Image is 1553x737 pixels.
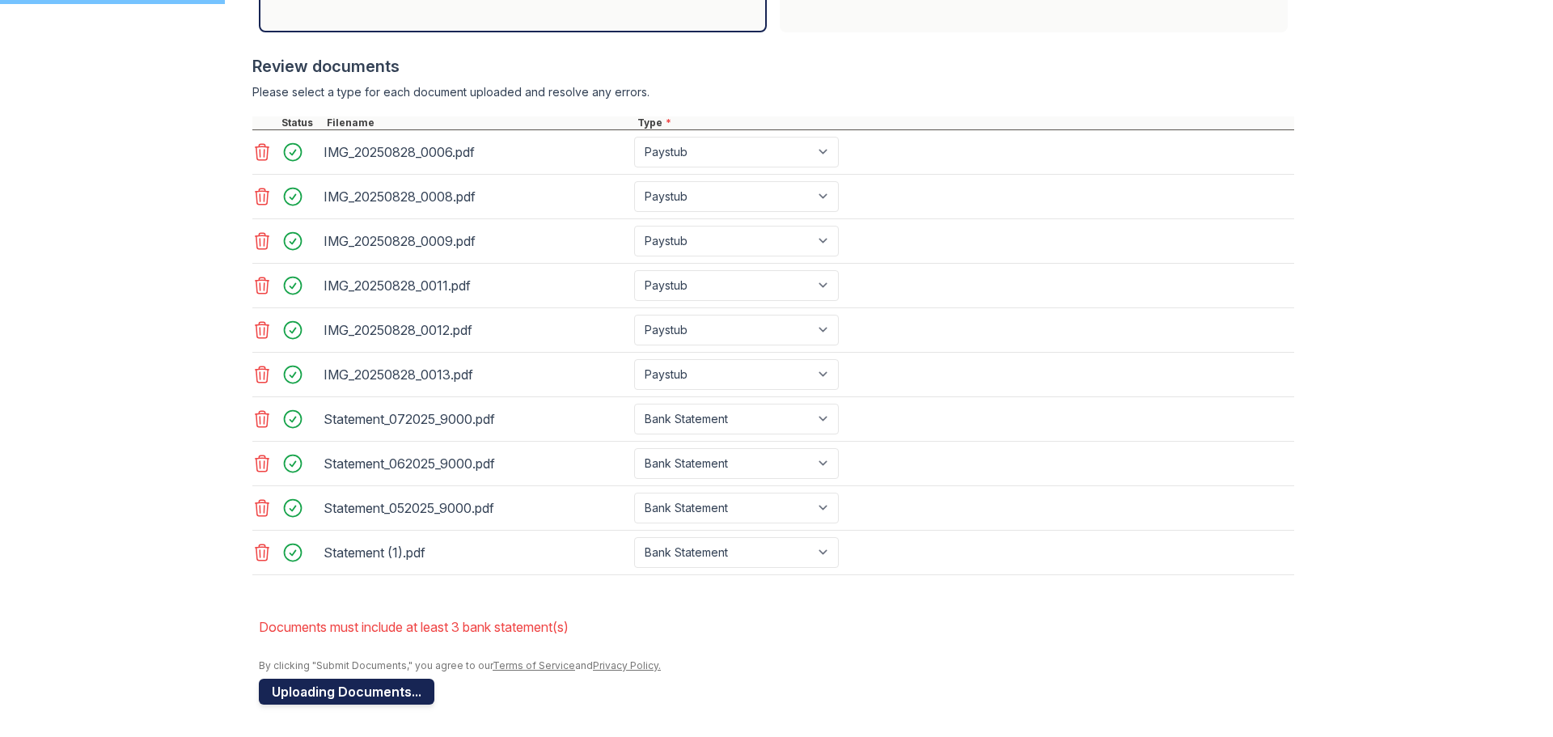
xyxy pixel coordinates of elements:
div: By clicking "Submit Documents," you agree to our and [259,659,1294,672]
li: Documents must include at least 3 bank statement(s) [259,611,1294,643]
div: Filename [324,116,634,129]
div: IMG_20250828_0012.pdf [324,317,628,343]
button: Uploading Documents... [259,679,434,705]
div: IMG_20250828_0013.pdf [324,362,628,388]
div: Statement_072025_9000.pdf [324,406,628,432]
div: IMG_20250828_0011.pdf [324,273,628,299]
a: Terms of Service [493,659,575,671]
div: Status [278,116,324,129]
div: IMG_20250828_0009.pdf [324,228,628,254]
div: Please select a type for each document uploaded and resolve any errors. [252,84,1294,100]
div: Review documents [252,55,1294,78]
div: IMG_20250828_0006.pdf [324,139,628,165]
div: Statement_052025_9000.pdf [324,495,628,521]
div: Type [634,116,1294,129]
div: Statement_062025_9000.pdf [324,451,628,477]
div: Statement (1).pdf [324,540,628,565]
a: Privacy Policy. [593,659,661,671]
div: IMG_20250828_0008.pdf [324,184,628,210]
